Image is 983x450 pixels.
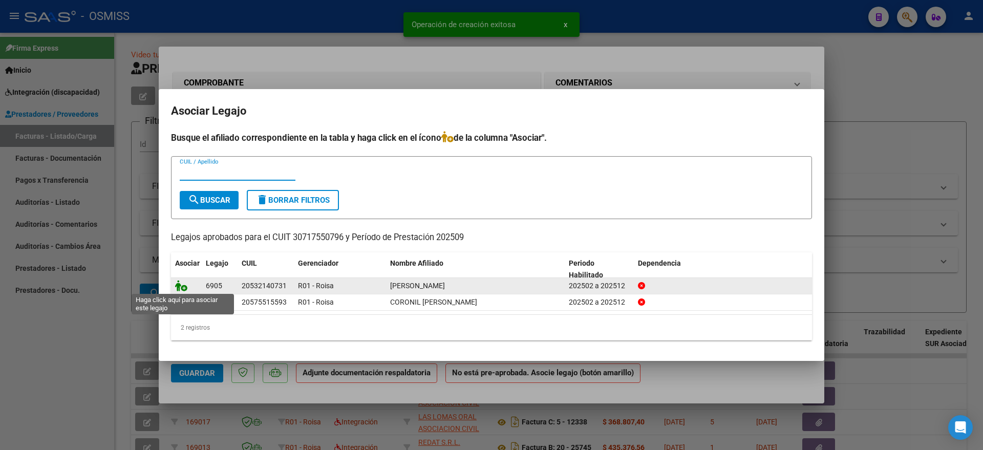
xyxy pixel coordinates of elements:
div: 2 registros [171,315,812,340]
div: 20575515593 [242,296,287,308]
span: R01 - Roisa [298,282,334,290]
button: Borrar Filtros [247,190,339,210]
datatable-header-cell: Nombre Afiliado [386,252,565,286]
span: CUIL [242,259,257,267]
span: Buscar [188,196,230,205]
datatable-header-cell: Dependencia [634,252,813,286]
mat-icon: search [188,194,200,206]
datatable-header-cell: Legajo [202,252,238,286]
span: Asociar [175,259,200,267]
span: Borrar Filtros [256,196,330,205]
span: Periodo Habilitado [569,259,603,279]
span: Legajo [206,259,228,267]
datatable-header-cell: Periodo Habilitado [565,252,634,286]
p: Legajos aprobados para el CUIT 30717550796 y Período de Prestación 202509 [171,231,812,244]
span: R01 - Roisa [298,298,334,306]
span: 6899 [206,298,222,306]
div: Open Intercom Messenger [948,415,973,440]
span: 6905 [206,282,222,290]
span: Nombre Afiliado [390,259,443,267]
span: Dependencia [638,259,681,267]
h2: Asociar Legajo [171,101,812,121]
datatable-header-cell: CUIL [238,252,294,286]
h4: Busque el afiliado correspondiente en la tabla y haga click en el ícono de la columna "Asociar". [171,131,812,144]
span: GAITAN DANTE [390,282,445,290]
mat-icon: delete [256,194,268,206]
div: 202502 a 202512 [569,280,630,292]
span: Gerenciador [298,259,338,267]
button: Buscar [180,191,239,209]
span: CORONIL SEBASTIAN [390,298,477,306]
div: 20532140731 [242,280,287,292]
datatable-header-cell: Asociar [171,252,202,286]
div: 202502 a 202512 [569,296,630,308]
datatable-header-cell: Gerenciador [294,252,386,286]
